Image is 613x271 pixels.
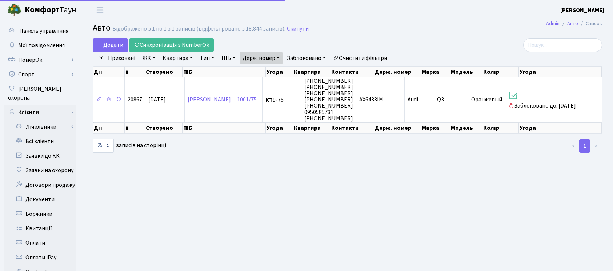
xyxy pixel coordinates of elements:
[4,53,76,67] a: НомерОк
[330,122,374,133] th: Контакти
[4,149,76,163] a: Заявки до КК
[145,122,183,133] th: Створено
[293,122,330,133] th: Квартира
[18,41,65,49] span: Мої повідомлення
[265,97,298,103] span: 9-75
[93,139,114,153] select: записів на сторінці
[523,38,602,52] input: Пошук...
[304,77,353,122] span: [PHONE_NUMBER] [PHONE_NUMBER] [PHONE_NUMBER] [PHONE_NUMBER] [PHONE_NUMBER] 0950585731 [PHONE_NUMBER]
[421,67,450,77] th: Марка
[145,67,183,77] th: Створено
[4,221,76,236] a: Квитанції
[93,67,125,77] th: Дії
[374,67,421,77] th: Держ. номер
[287,25,309,32] a: Скинути
[437,96,444,104] span: Q3
[330,52,390,64] a: Очистити фільтри
[93,139,166,153] label: записів на сторінці
[129,38,214,52] a: Синхронізація з NumberOk
[535,16,613,31] nav: breadcrumb
[482,122,519,133] th: Колір
[265,96,273,104] b: КТ
[125,122,145,133] th: #
[284,52,329,64] a: Заблоковано
[293,67,330,77] th: Квартира
[374,122,421,133] th: Держ. номер
[140,52,158,64] a: ЖК
[8,120,76,134] a: Лічильники
[578,20,602,28] li: Список
[188,96,231,104] a: [PERSON_NAME]
[197,52,217,64] a: Тип
[160,52,196,64] a: Квартира
[450,122,482,133] th: Модель
[266,67,293,77] th: Угода
[25,4,60,16] b: Комфорт
[359,96,383,104] span: AX6433ІМ
[7,3,22,17] img: logo.png
[4,105,76,120] a: Клієнти
[482,67,519,77] th: Колір
[4,178,76,192] a: Договори продажу
[330,67,374,77] th: Контакти
[4,192,76,207] a: Документи
[93,122,125,133] th: Дії
[546,20,560,27] a: Admin
[97,41,123,49] span: Додати
[183,67,266,77] th: ПІБ
[450,67,482,77] th: Модель
[19,27,68,35] span: Панель управління
[4,24,76,38] a: Панель управління
[519,67,602,77] th: Угода
[105,52,138,64] a: Приховані
[567,20,578,27] a: Авто
[25,4,76,16] span: Таун
[93,21,111,34] span: Авто
[519,122,602,133] th: Угода
[408,96,418,104] span: Audi
[91,4,109,16] button: Переключити навігацію
[4,250,76,265] a: Оплати iPay
[93,38,128,52] a: Додати
[4,163,76,178] a: Заявки на охорону
[219,52,238,64] a: ПІБ
[128,96,142,104] span: 20867
[183,122,266,133] th: ПІБ
[4,38,76,53] a: Мої повідомлення
[125,67,145,77] th: #
[582,96,584,104] span: -
[112,25,285,32] div: Відображено з 1 по 1 з 1 записів (відфільтровано з 18,844 записів).
[4,82,76,105] a: [PERSON_NAME] охорона
[266,122,293,133] th: Угода
[560,6,604,14] b: [PERSON_NAME]
[148,96,166,104] span: [DATE]
[4,236,76,250] a: Оплати
[237,96,257,104] a: 1001/75
[560,6,604,15] a: [PERSON_NAME]
[4,207,76,221] a: Боржники
[4,67,76,82] a: Спорт
[421,122,450,133] th: Марка
[4,134,76,149] a: Всі клієнти
[471,96,502,104] span: Оранжевый
[579,139,590,153] a: 1
[508,90,576,110] span: Заблоковано до: [DATE]
[240,52,283,64] a: Держ. номер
